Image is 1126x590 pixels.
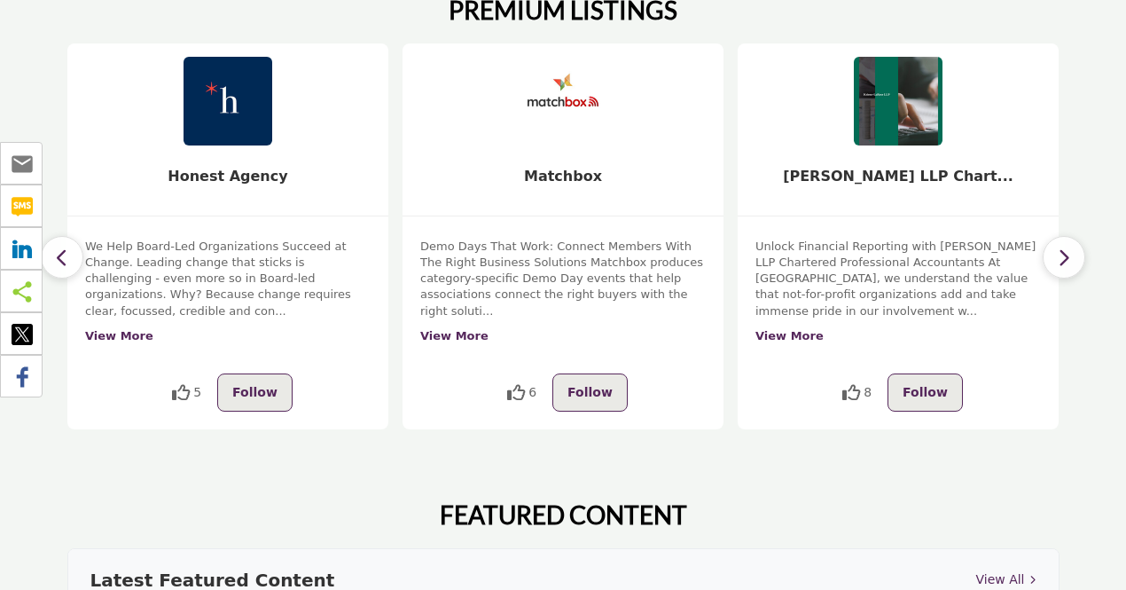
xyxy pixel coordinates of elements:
[524,168,602,185] a: Matchbox
[217,374,293,412] button: Follow
[888,374,963,412] button: Follow
[420,329,489,342] a: View More
[567,385,613,399] span: Follow
[783,168,1013,185] a: [PERSON_NAME] LLP Chart...
[184,57,272,146] img: Honest Agency
[420,239,706,360] div: Demo Days That Work: Connect Members With The Right Business Solutions Matchbox produces category...
[755,239,1041,360] div: Unlock Financial Reporting with [PERSON_NAME] LLP Chartered Professional Accountants At [GEOGRAPH...
[552,374,628,412] button: Follow
[528,383,536,402] span: 6
[85,239,371,360] div: We Help Board-Led Organizations Succeed at Change. Leading change that sticks is challenging - ev...
[854,57,942,146] img: Kriens-LaRose LLP Chart...
[232,385,278,399] span: Follow
[975,570,1036,589] a: View All
[440,500,687,531] h2: FEATURED CONTENT
[168,168,287,185] a: Honest Agency
[783,168,1013,185] b: Kriens-LaRose LLP Chart...
[903,385,948,399] span: Follow
[864,383,872,402] span: 8
[519,57,607,146] img: Matchbox
[755,329,824,342] a: View More
[85,329,153,342] a: View More
[193,383,201,402] span: 5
